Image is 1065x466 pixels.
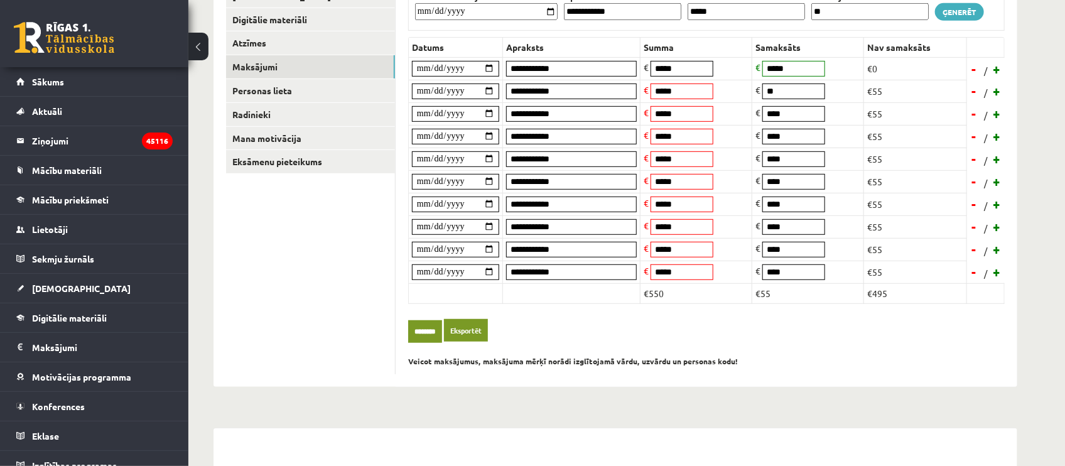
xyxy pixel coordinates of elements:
span: € [644,265,649,276]
span: Motivācijas programma [32,371,131,382]
th: Summa [641,37,752,57]
a: Maksājumi [226,55,395,79]
span: Lietotāji [32,224,68,235]
a: + [991,104,1003,123]
a: - [968,240,981,259]
a: - [968,104,981,123]
a: Mana motivācija [226,127,395,150]
span: / [983,244,989,257]
span: € [755,84,760,95]
span: Digitālie materiāli [32,312,107,323]
a: + [991,60,1003,79]
span: [DEMOGRAPHIC_DATA] [32,283,131,294]
a: - [968,172,981,191]
a: Radinieki [226,103,395,126]
a: Ziņojumi45116 [16,126,173,155]
a: Digitālie materiāli [16,303,173,332]
a: Maksājumi [16,333,173,362]
span: Mācību priekšmeti [32,194,109,205]
a: + [991,240,1003,259]
a: + [991,195,1003,214]
span: € [644,175,649,186]
a: - [968,149,981,168]
legend: Maksājumi [32,333,173,362]
span: € [755,129,760,141]
span: € [644,152,649,163]
a: [DEMOGRAPHIC_DATA] [16,274,173,303]
a: + [991,82,1003,100]
span: € [755,152,760,163]
span: € [755,175,760,186]
span: € [644,84,649,95]
a: Digitālie materiāli [226,8,395,31]
span: € [644,197,649,209]
legend: Ziņojumi [32,126,173,155]
span: € [644,242,649,254]
td: €0 [864,57,967,80]
span: Sākums [32,76,64,87]
a: + [991,149,1003,168]
a: - [968,82,981,100]
td: €550 [641,283,752,303]
a: - [968,127,981,146]
span: / [983,86,989,99]
span: / [983,267,989,280]
span: € [755,242,760,254]
span: Eklase [32,430,59,442]
span: € [755,265,760,276]
a: - [968,60,981,79]
a: Eksāmenu pieteikums [226,150,395,173]
td: €55 [752,283,864,303]
td: €55 [864,238,967,261]
span: / [983,64,989,77]
a: Mācību materiāli [16,156,173,185]
a: Eklase [16,421,173,450]
a: Mācību priekšmeti [16,185,173,214]
td: €495 [864,283,967,303]
td: €55 [864,80,967,102]
span: / [983,222,989,235]
td: €55 [864,193,967,215]
a: Sekmju žurnāls [16,244,173,273]
a: Personas lieta [226,79,395,102]
b: Veicot maksājumus, maksājuma mērķī norādi izglītojamā vārdu, uzvārdu un personas kodu! [408,356,738,366]
a: - [968,195,981,214]
span: € [644,107,649,118]
a: + [991,217,1003,236]
span: / [983,154,989,167]
span: € [755,62,760,73]
td: €55 [864,148,967,170]
span: Mācību materiāli [32,165,102,176]
td: €55 [864,102,967,125]
span: Aktuāli [32,106,62,117]
a: - [968,263,981,281]
span: / [983,176,989,190]
th: Datums [409,37,503,57]
td: €55 [864,215,967,238]
span: € [755,197,760,209]
a: Motivācijas programma [16,362,173,391]
span: / [983,131,989,144]
a: Ģenerēt [935,3,984,21]
span: / [983,109,989,122]
td: €55 [864,261,967,283]
a: Lietotāji [16,215,173,244]
span: € [755,107,760,118]
span: Konferences [32,401,85,412]
span: € [755,220,760,231]
span: / [983,199,989,212]
a: + [991,263,1003,281]
a: + [991,127,1003,146]
span: € [644,62,649,73]
a: Aktuāli [16,97,173,126]
a: Rīgas 1. Tālmācības vidusskola [14,22,114,53]
span: € [644,129,649,141]
i: 45116 [142,133,173,149]
th: Apraksts [503,37,641,57]
a: - [968,217,981,236]
th: Nav samaksāts [864,37,967,57]
th: Samaksāts [752,37,864,57]
a: Eksportēt [444,319,488,342]
a: Sākums [16,67,173,96]
span: € [644,220,649,231]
